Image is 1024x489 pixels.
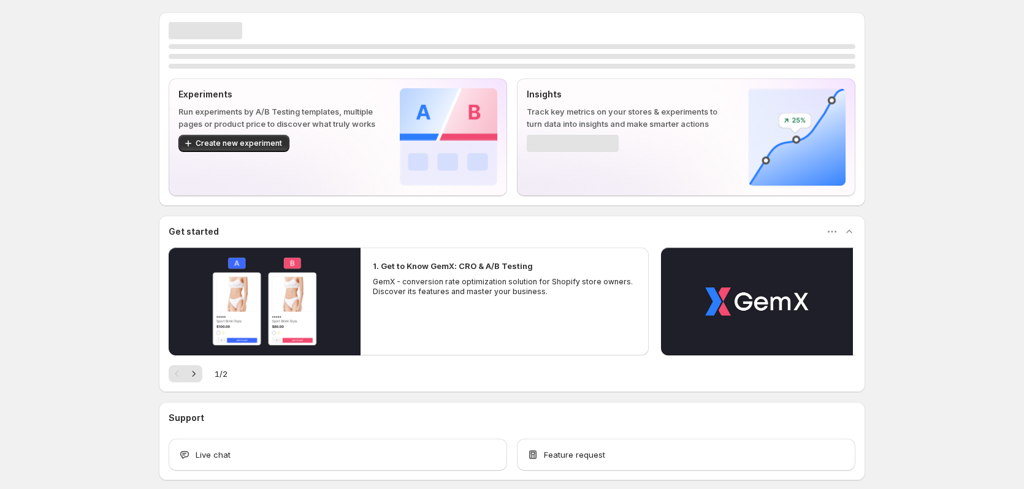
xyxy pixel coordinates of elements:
img: Insights [748,88,846,186]
h3: Support [169,412,204,424]
p: GemX - conversion rate optimization solution for Shopify store owners. Discover its features and ... [373,277,636,297]
p: Experiments [178,88,380,100]
img: Experiments [400,88,497,186]
span: Feature request [544,449,605,461]
h2: 1. Get to Know GemX: CRO & A/B Testing [373,260,533,272]
h3: Get started [169,226,219,238]
nav: Pagination [169,365,202,382]
p: Run experiments by A/B Testing templates, multiple pages or product price to discover what truly ... [178,105,380,130]
span: 1 / 2 [215,368,227,380]
button: Play video [169,248,361,355]
p: Track key metrics on your stores & experiments to turn data into insights and make smarter actions [527,105,728,130]
span: Create new experiment [196,138,282,148]
p: Insights [527,88,728,100]
span: Live chat [196,449,231,461]
button: Play video [661,248,853,355]
button: Next [185,365,202,382]
button: Create new experiment [178,135,289,152]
